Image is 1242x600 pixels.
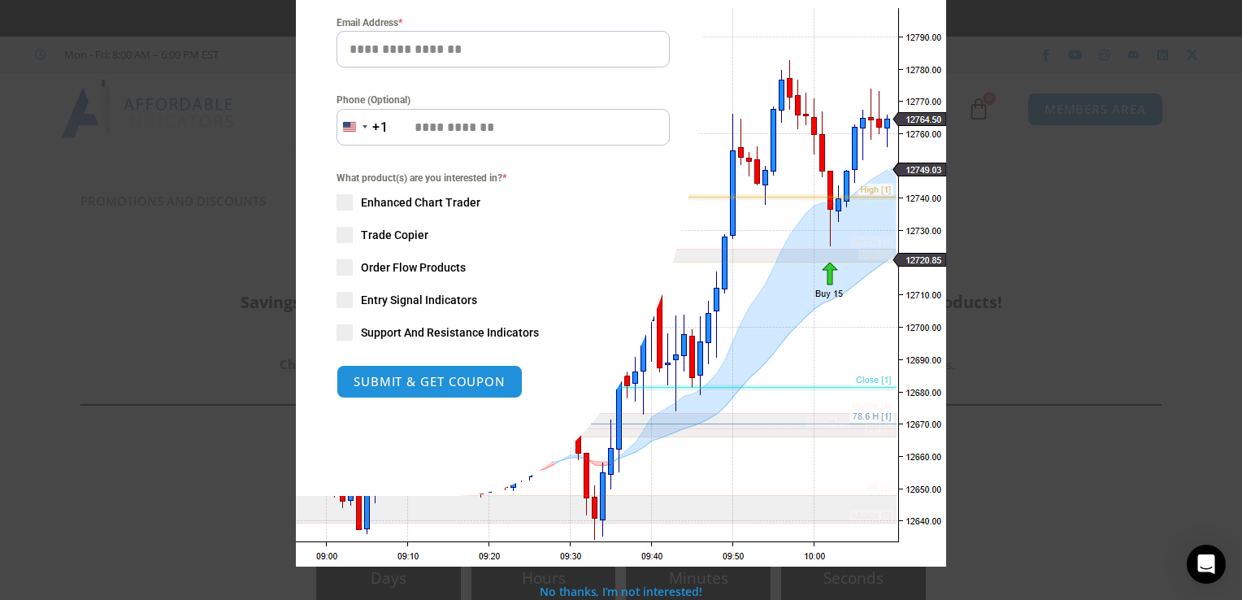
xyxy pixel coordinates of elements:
[337,15,670,31] label: Email Address
[337,365,523,398] button: SUBMIT & GET COUPON
[337,292,670,308] label: Entry Signal Indicators
[361,194,480,211] span: Enhanced Chart Trader
[337,170,670,186] span: What product(s) are you interested in?
[361,259,466,276] span: Order Flow Products
[337,92,670,108] label: Phone (Optional)
[361,324,539,341] span: Support And Resistance Indicators
[337,194,670,211] label: Enhanced Chart Trader
[361,292,477,308] span: Entry Signal Indicators
[337,227,670,243] label: Trade Copier
[540,584,701,599] a: No thanks, I’m not interested!
[372,117,389,138] div: +1
[337,259,670,276] label: Order Flow Products
[361,227,428,243] span: Trade Copier
[1187,545,1226,584] div: Open Intercom Messenger
[337,324,670,341] label: Support And Resistance Indicators
[337,109,389,146] button: Selected country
